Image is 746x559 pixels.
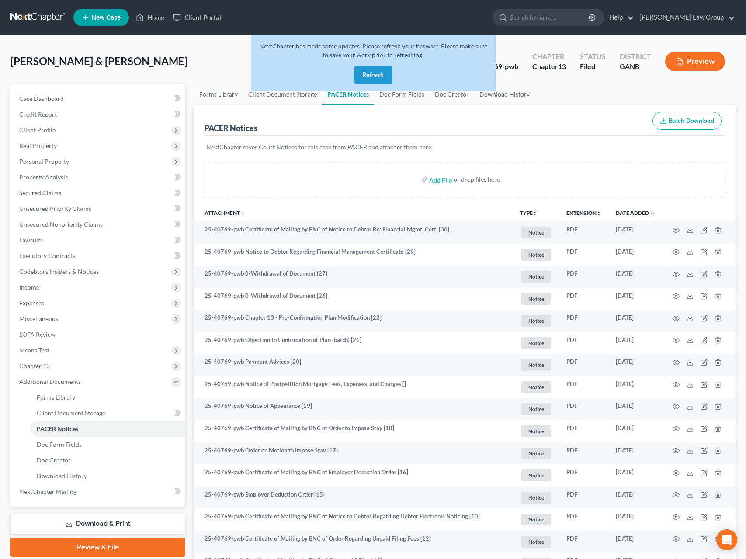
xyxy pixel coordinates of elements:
i: unfold_more [533,211,538,216]
a: Unsecured Priority Claims [12,201,185,217]
td: [DATE] [609,376,662,398]
button: Batch Download [652,112,722,130]
td: [DATE] [609,354,662,376]
td: PDF [559,487,609,509]
a: [PERSON_NAME] Law Group [635,10,735,25]
a: Property Analysis [12,169,185,185]
td: 25-40769-pwb 0-Withdrawal of Document [26] [194,288,513,310]
a: Credit Report [12,107,185,122]
td: PDF [559,376,609,398]
i: unfold_more [597,211,602,216]
div: Chapter [532,52,566,62]
span: Doc Creator [37,456,71,464]
td: 25-40769-pwb Notice to Debtor Regarding Financial Management Certificate [29] [194,244,513,266]
span: Additional Documents [19,378,81,385]
td: PDF [559,221,609,244]
a: Case Dashboard [12,91,185,107]
td: 25-40769-pwb Certificate of Mailing by BNC of Notice to Debtor Regarding Debtor Electronic Notici... [194,508,513,531]
span: Property Analysis [19,173,68,181]
td: PDF [559,464,609,487]
a: Client Document Storage [30,405,185,421]
a: SOFA Review [12,327,185,342]
button: Preview [665,52,725,71]
a: Extensionunfold_more [566,210,602,216]
a: Notice [520,314,552,328]
td: 25-40769-pwb Notice of Appearance [19] [194,398,513,421]
td: [DATE] [609,310,662,332]
td: PDF [559,508,609,531]
span: SOFA Review [19,331,56,338]
a: Download History [30,468,185,484]
a: Notice [520,424,552,438]
a: Notice [520,446,552,461]
span: Notice [521,271,551,283]
div: Open Intercom Messenger [716,529,737,550]
a: Review & File [10,538,185,557]
a: Notice [520,269,552,284]
span: Notice [521,227,551,238]
td: 25-40769-pwb Chapter 13 - Pre-Confirmation Plan Modification [22] [194,310,513,332]
td: 25-40769-pwb 0-Withdrawal of Document [27] [194,266,513,288]
a: Executory Contracts [12,248,185,264]
i: expand_more [650,211,655,216]
td: 25-40769-pwb Certificate of Mailing by BNC of Employer Deduction Order [16] [194,464,513,487]
td: PDF [559,420,609,442]
span: Notice [521,249,551,261]
a: Unsecured Nonpriority Claims [12,217,185,232]
span: New Case [91,14,121,21]
td: [DATE] [609,442,662,465]
a: Home [132,10,169,25]
td: [DATE] [609,398,662,421]
a: Notice [520,225,552,240]
td: [DATE] [609,487,662,509]
span: Credit Report [19,110,57,118]
span: Notice [521,315,551,327]
span: Miscellaneous [19,315,58,322]
td: [DATE] [609,420,662,442]
span: Forms Library [37,393,75,401]
div: District [620,52,651,62]
span: NextChapter has made some updates. Please refresh your browser. Please make sure to save your wor... [259,42,487,59]
button: Refresh [354,66,392,84]
td: PDF [559,266,609,288]
span: Means Test [19,346,49,354]
span: Download History [37,472,87,480]
a: Lawsuits [12,232,185,248]
div: Status [580,52,606,62]
a: Doc Creator [30,452,185,468]
td: [DATE] [609,221,662,244]
div: Chapter [532,62,566,72]
span: Notice [521,536,551,548]
td: 25-40769-pwb Employer Deduction Order [15] [194,487,513,509]
td: [DATE] [609,288,662,310]
a: Notice [520,292,552,306]
span: Notice [521,337,551,349]
button: TYPEunfold_more [520,210,538,216]
a: Attachmentunfold_more [205,210,245,216]
a: Notice [520,358,552,372]
span: Case Dashboard [19,95,64,102]
span: Lawsuits [19,236,43,244]
a: Forms Library [194,84,243,105]
span: Notice [521,469,551,481]
span: Notice [521,359,551,371]
td: 25-40769-pwb Objection to Confirmation of Plan (batch) [21] [194,332,513,354]
span: Personal Property [19,158,69,165]
td: [DATE] [609,266,662,288]
i: unfold_more [240,211,245,216]
span: Batch Download [669,117,714,124]
span: Chapter 13 [19,362,50,369]
td: PDF [559,442,609,465]
a: Notice [520,336,552,350]
span: Executory Contracts [19,252,75,259]
td: [DATE] [609,464,662,487]
span: Notice [521,425,551,437]
td: 25-40769-pwb Payment Advices [20] [194,354,513,376]
a: Notice [520,248,552,262]
span: Unsecured Nonpriority Claims [19,221,103,228]
a: Client Portal [169,10,226,25]
td: [DATE] [609,332,662,354]
div: GANB [620,62,651,72]
a: Notice [520,535,552,549]
a: Forms Library [30,390,185,405]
